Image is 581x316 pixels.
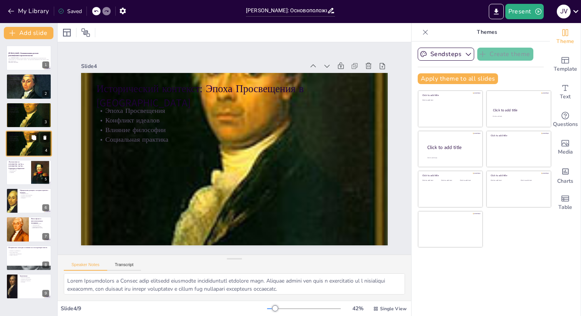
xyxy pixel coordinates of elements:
div: Add a table [550,189,581,217]
input: Insert title [246,5,327,16]
div: 2 [42,90,49,97]
p: Гуманизм [8,172,29,173]
button: Duplicate Slide [29,133,38,142]
div: 4 [43,147,50,154]
div: Click to add title [427,144,476,151]
div: Click to add text [422,99,477,101]
p: Тема: [PERSON_NAME]: Основоположник русского революционного просветительства. Подзаголовок: От "П... [8,58,49,62]
div: 6 [6,188,51,213]
p: Структура произведения [8,167,29,169]
div: Add ready made slides [550,51,581,78]
p: Влияние на декабристов [8,250,49,251]
p: Конфликт идеалов [8,109,49,110]
p: Реакция властей [20,193,49,195]
div: 1 [6,45,51,71]
p: Эпоха Просвещения [106,78,378,145]
div: 8 [42,261,49,268]
p: Символ смелости [8,254,49,256]
p: Историческое наследие и влияние на последующую мысль [8,247,49,249]
p: Заключение [20,275,49,277]
div: Slide 4 / 9 [61,305,267,312]
p: [PERSON_NAME] как мыслитель [8,79,49,80]
p: Исторический контекст: Эпоха Просвещения в [GEOGRAPHIC_DATA] [8,132,50,136]
div: 7 [6,217,51,242]
div: Click to add text [441,180,458,182]
div: J V [557,5,571,18]
span: Theme [556,37,574,46]
p: Методология [8,170,29,172]
div: 9 [42,290,49,297]
p: Уголовное преследование [20,194,49,196]
div: 3 [42,119,49,126]
span: Position [81,28,90,37]
div: 5 [42,176,49,183]
button: Sendsteps [418,48,474,61]
div: 5 [6,160,51,185]
p: Этические критерии [31,226,49,227]
p: Влияние философии [8,139,50,140]
p: «Путешествие из [GEOGRAPHIC_DATA] в [GEOGRAPHIC_DATA]»: Структура и содержание [8,161,29,169]
div: Slide 4 [101,32,321,86]
button: Transcript [107,262,141,271]
span: Single View [380,306,407,312]
div: Click to add title [422,94,477,97]
div: Change the overall theme [550,23,581,51]
div: 8 [6,245,51,271]
div: 6 [42,204,49,211]
button: Apply theme to all slides [418,73,498,84]
div: Click to add text [460,180,477,182]
button: Add slide [4,27,53,39]
div: 1 [42,61,49,68]
p: Конфликт идеалов [104,88,376,154]
span: Template [554,65,577,73]
p: Влияние на общество [8,81,49,83]
p: Философские и интеллектуальные источники [31,218,49,225]
p: Значение для истории [20,196,49,197]
p: Прецедент [20,197,49,199]
p: Влияние на общество [20,280,49,281]
div: Add charts and graphs [550,161,581,189]
p: Значение для будущего [20,278,49,280]
span: Table [558,203,572,212]
p: Themes [432,23,542,41]
div: 9 [6,274,51,299]
button: Present [505,4,544,19]
div: 3 [6,103,51,128]
p: Исторический контекст: Эпоха Просвещения в [GEOGRAPHIC_DATA] [107,55,383,140]
span: Media [558,148,573,156]
p: Исторический контекст: Эпоха Просвещения в [GEOGRAPHIC_DATA] [8,104,49,108]
p: Generated with [URL] [8,62,49,63]
div: Click to add text [422,180,440,182]
p: Эпоха Просвещения [8,107,49,109]
p: Значение труда [8,80,49,82]
div: Add images, graphics, shapes or video [550,134,581,161]
p: Влияние философов [31,223,49,225]
p: Социальная практика [8,140,50,142]
div: 4 [6,131,52,157]
p: [DEMOGRAPHIC_DATA] [31,227,49,229]
p: Социальная практика [100,106,372,173]
div: Click to add text [521,180,545,182]
div: Get real-time input from your audience [550,106,581,134]
p: Социальная ответственность [8,83,49,84]
div: 2 [6,74,51,99]
button: Speaker Notes [64,262,107,271]
strong: [PERSON_NAME]: Основоположник русского революционного просветительства [8,52,38,56]
div: Click to add title [491,134,546,137]
button: Create theme [477,48,533,61]
p: Итоги исследования [20,277,49,279]
textarea: Lorem Ipsumdolors a Consec adip elitsedd eiusmodte incididuntutl etdolore magn. Aliquae admini ve... [64,273,405,294]
p: Официальная реакция и историко-правовое значение [20,189,49,194]
p: Роль в дискуссиях [8,251,49,253]
div: Saved [58,8,82,15]
button: Delete Slide [40,133,50,142]
span: Questions [553,120,578,129]
span: Charts [557,177,573,185]
p: Эпоха Просвещения [8,136,50,137]
p: Влияние философии [8,110,49,112]
button: My Library [6,5,52,17]
p: Конфликт идеалов [8,137,50,139]
div: Click to add text [491,180,515,182]
span: Text [560,93,571,101]
button: J V [557,4,571,19]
